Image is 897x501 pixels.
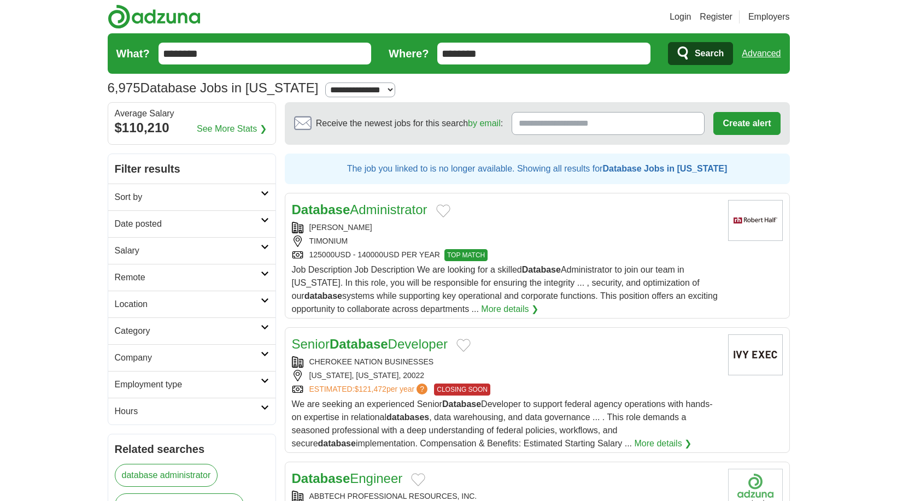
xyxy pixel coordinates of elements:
h2: Related searches [115,441,269,457]
a: [PERSON_NAME] [309,223,372,232]
a: See More Stats ❯ [197,122,267,135]
span: CLOSING SOON [434,384,490,396]
div: [US_STATE], [US_STATE], 20022 [292,370,719,381]
a: More details ❯ [481,303,538,316]
strong: Database [292,471,350,486]
a: SeniorDatabaseDeveloper [292,337,448,351]
a: DatabaseEngineer [292,471,403,486]
a: Login [670,10,691,23]
span: ? [417,384,427,394]
span: We are seeking an experienced Senior Developer to support federal agency operations with hands-on... [292,399,713,448]
strong: databases [386,412,429,422]
h2: Filter results [108,154,275,184]
div: Average Salary [115,109,269,118]
a: DatabaseAdministrator [292,202,427,217]
h2: Location [115,298,261,311]
a: More details ❯ [635,437,692,450]
div: TIMONIUM [292,235,719,247]
span: Job Description Job Description We are looking for a skilled Administrator to join our team in [U... [292,265,718,314]
button: Add to favorite jobs [456,339,471,352]
a: Location [108,291,275,317]
a: Sort by [108,184,275,210]
h2: Category [115,325,261,338]
strong: database [318,439,356,448]
a: Hours [108,398,275,425]
h2: Employment type [115,378,261,391]
span: TOP MATCH [444,249,488,261]
h2: Sort by [115,191,261,204]
strong: Database [330,337,388,351]
h2: Hours [115,405,261,418]
a: Employers [748,10,790,23]
a: Date posted [108,210,275,237]
h2: Salary [115,244,261,257]
span: Search [695,43,724,64]
h2: Date posted [115,217,261,231]
div: CHEROKEE NATION BUSINESSES [292,356,719,368]
a: database administrator [115,464,218,487]
a: Register [700,10,732,23]
a: ESTIMATED:$121,472per year? [309,384,430,396]
label: What? [116,45,150,62]
span: $121,472 [354,385,386,393]
h2: Company [115,351,261,364]
img: Company logo [728,334,783,375]
h1: Database Jobs in [US_STATE] [108,80,319,95]
img: Robert Half logo [728,200,783,241]
label: Where? [389,45,429,62]
a: Salary [108,237,275,264]
a: Company [108,344,275,371]
a: Remote [108,264,275,291]
strong: database [304,291,342,300]
strong: Database Jobs in [US_STATE] [602,164,727,173]
strong: Database [292,202,350,217]
a: Category [108,317,275,344]
strong: Database [442,399,481,409]
span: Receive the newest jobs for this search : [316,117,503,130]
span: 6,975 [108,78,140,98]
div: $110,210 [115,118,269,138]
h2: Remote [115,271,261,284]
img: Adzuna logo [108,4,201,29]
button: Create alert [713,112,780,135]
button: Search [668,42,733,65]
button: Add to favorite jobs [436,204,450,217]
a: Employment type [108,371,275,398]
button: Add to favorite jobs [411,473,425,486]
div: The job you linked to is no longer available. Showing all results for [285,154,790,184]
a: by email [468,119,501,128]
div: 125000USD - 140000USD PER YEAR [292,249,719,261]
strong: Database [522,265,561,274]
a: Advanced [742,43,781,64]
